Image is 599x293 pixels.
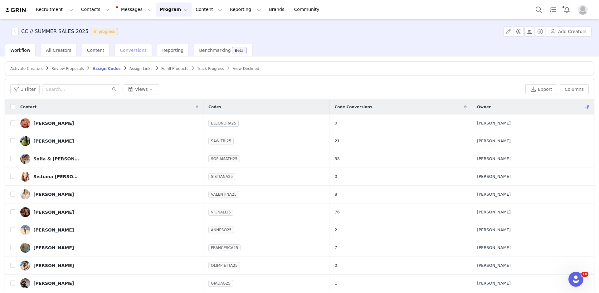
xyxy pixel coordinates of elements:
[10,48,30,53] span: Workflow
[208,227,234,233] a: ANNESO25
[20,154,198,164] a: Sofia & [PERSON_NAME]
[334,262,337,269] span: 0
[10,66,43,71] span: Activate Creators
[208,173,235,180] a: SISTIANA25
[546,27,592,37] button: Add Creators
[334,156,340,162] span: 38
[33,263,74,268] div: [PERSON_NAME]
[129,66,153,71] span: Assign Links
[477,104,491,110] span: Owner
[208,191,239,198] a: VALENTINA25
[192,2,226,17] button: Content
[233,66,259,71] span: View Declined
[20,243,30,253] img: b6b85115-9342-422e-8eeb-33b7db5b6788.jpg
[91,28,118,35] span: In progress
[208,280,233,286] a: GIADAG25
[114,2,156,17] button: Messages
[33,121,74,126] div: [PERSON_NAME]
[477,156,511,162] span: [PERSON_NAME]
[20,207,198,217] a: [PERSON_NAME]
[477,138,511,144] span: [PERSON_NAME]
[290,2,326,17] a: Community
[208,104,221,110] span: Codes
[33,192,74,197] div: [PERSON_NAME]
[560,2,574,17] button: Notifications
[477,227,511,233] span: [PERSON_NAME]
[33,245,74,250] div: [PERSON_NAME]
[32,2,77,17] button: Recruitment
[33,227,74,232] div: [PERSON_NAME]
[112,87,116,91] i: icon: search
[5,7,27,13] img: grin logo
[46,48,71,53] span: All Creators
[208,120,239,126] a: ELEONORA25
[42,84,120,94] input: Search...
[20,278,30,288] img: e2dfe9ed-cc04-476a-833a-8a1cb88eda79.jpg
[568,272,583,287] iframe: Intercom live chat
[20,104,37,110] span: Contact
[33,210,74,215] div: [PERSON_NAME]
[208,245,241,251] a: FRANCESCA25
[546,2,560,17] a: Tasks
[33,156,80,161] div: Sofia & [PERSON_NAME]
[578,5,588,15] img: placeholder-profile.jpg
[20,225,30,235] img: ca6caece-ba35-42e4-97b6-2fd28f15f2b2.jpg
[477,245,511,251] span: [PERSON_NAME]
[156,2,192,17] button: Program
[532,2,546,17] button: Search
[162,48,183,53] span: Reporting
[93,66,121,71] span: Assign Codes
[20,261,198,271] a: [PERSON_NAME]
[334,280,337,286] span: 1
[20,189,30,199] img: eaef1ef5-8701-4987-916b-de6ff946ec05.jpg
[123,84,159,94] button: Views
[51,66,84,71] span: Review Proposals
[265,2,290,17] a: Brands
[334,209,340,215] span: 76
[477,262,511,269] span: [PERSON_NAME]
[208,138,234,144] a: SAWITRI25
[20,118,30,128] img: 03d05e7b-039b-4b67-8af3-2f251b2a055c.jpg
[20,243,198,253] a: [PERSON_NAME]
[477,173,511,180] span: [PERSON_NAME]
[334,104,372,110] span: Code Conversions
[560,84,589,94] button: Columns
[21,28,88,35] h3: CC // SUMMER SALES 2025
[334,245,337,251] span: 7
[334,173,337,180] span: 0
[20,189,198,199] a: [PERSON_NAME]
[20,172,30,182] img: 225fc51b-cd89-40a9-8c72-0e4b63a27a25.jpg
[208,262,240,269] a: OLIMPIETTA25
[10,84,40,94] button: 1 Filter
[20,172,198,182] a: Sistiana [PERSON_NAME]
[199,48,231,53] span: Benchmarking
[581,272,588,277] span: 10
[33,139,74,144] div: [PERSON_NAME]
[477,280,511,286] span: [PERSON_NAME]
[197,66,224,71] span: Track Progress
[334,227,337,233] span: 2
[208,156,240,162] a: SOFIAMATH25
[208,209,233,215] a: VIGNALI25
[235,49,244,52] div: Beta
[120,48,147,53] span: Conversions
[11,28,120,35] span: [object Object]
[20,225,198,235] a: [PERSON_NAME]
[161,66,188,71] span: Fulfill Products
[20,154,30,164] img: 93715a17-9520-483a-ab6a-b0e24d986cc8.jpg
[33,281,74,286] div: [PERSON_NAME]
[20,261,30,271] img: 531fe227-94e5-49fb-9463-a7552d5dba85.jpg
[77,2,113,17] button: Contacts
[20,207,30,217] img: 284c6ee9-a206-454c-b897-0a735378c282--s.jpg
[87,48,105,53] span: Content
[20,118,198,128] a: [PERSON_NAME]
[226,2,265,17] button: Reporting
[334,138,340,144] span: 21
[477,120,511,126] span: [PERSON_NAME]
[20,136,30,146] img: d6d3987f-d28c-4e03-b2c4-c45081b6dc0b.jpg
[477,209,511,215] span: [PERSON_NAME]
[477,191,511,198] span: [PERSON_NAME]
[33,174,80,179] div: Sistiana [PERSON_NAME]
[334,120,337,126] span: 0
